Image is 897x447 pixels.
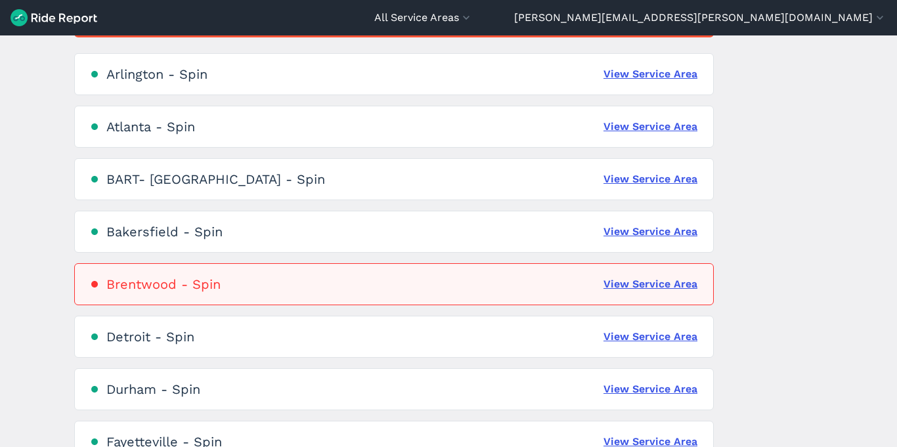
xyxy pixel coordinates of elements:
div: Durham - Spin [106,381,200,397]
div: Arlington - Spin [106,66,208,82]
button: All Service Areas [374,10,473,26]
button: [PERSON_NAME][EMAIL_ADDRESS][PERSON_NAME][DOMAIN_NAME] [514,10,886,26]
div: Atlanta - Spin [106,119,195,135]
a: View Service Area [603,329,697,345]
a: View Service Area [603,171,697,187]
a: View Service Area [603,224,697,240]
div: Brentwood - Spin [106,276,221,292]
div: BART- [GEOGRAPHIC_DATA] - Spin [106,171,325,187]
a: View Service Area [603,119,697,135]
div: Bakersfield - Spin [106,224,223,240]
a: View Service Area [603,276,697,292]
a: View Service Area [603,66,697,82]
img: Ride Report [11,9,97,26]
a: View Service Area [603,381,697,397]
div: Detroit - Spin [106,329,194,345]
